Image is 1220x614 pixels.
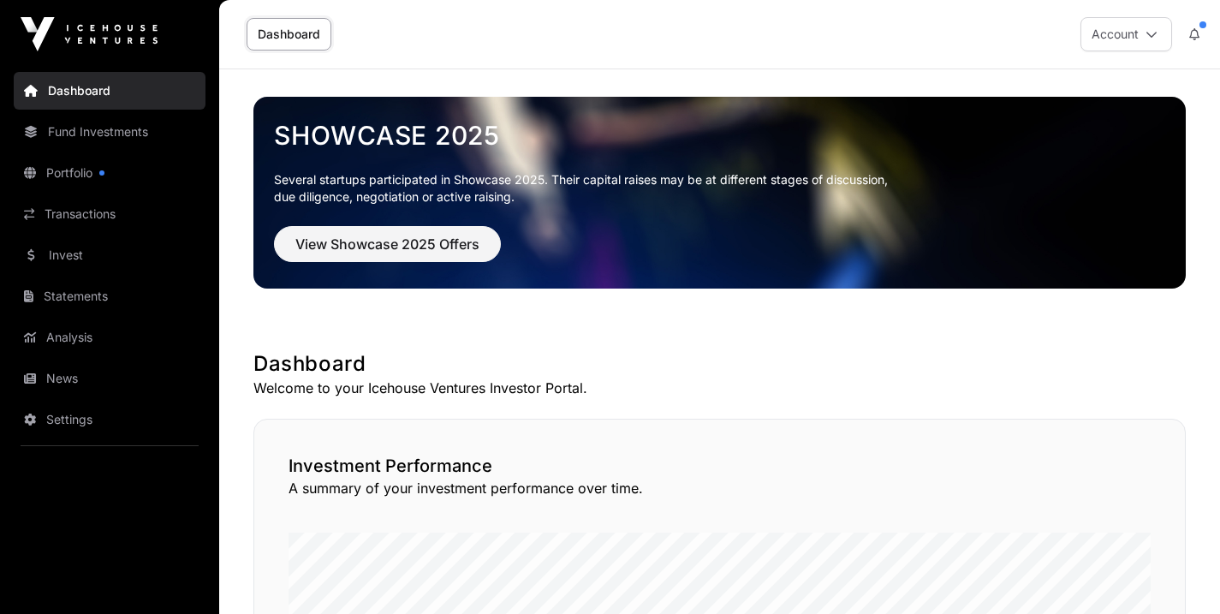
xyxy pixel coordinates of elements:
[289,478,1151,498] p: A summary of your investment performance over time.
[253,350,1186,378] h1: Dashboard
[274,243,501,260] a: View Showcase 2025 Offers
[289,454,1151,478] h2: Investment Performance
[14,154,205,192] a: Portfolio
[14,236,205,274] a: Invest
[14,113,205,151] a: Fund Investments
[274,120,1165,151] a: Showcase 2025
[253,97,1186,289] img: Showcase 2025
[14,72,205,110] a: Dashboard
[295,234,479,254] span: View Showcase 2025 Offers
[14,360,205,397] a: News
[253,378,1186,398] p: Welcome to your Icehouse Ventures Investor Portal.
[274,226,501,262] button: View Showcase 2025 Offers
[14,401,205,438] a: Settings
[14,277,205,315] a: Statements
[274,171,1165,206] p: Several startups participated in Showcase 2025. Their capital raises may be at different stages o...
[14,195,205,233] a: Transactions
[1080,17,1172,51] button: Account
[21,17,158,51] img: Icehouse Ventures Logo
[14,319,205,356] a: Analysis
[247,18,331,51] a: Dashboard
